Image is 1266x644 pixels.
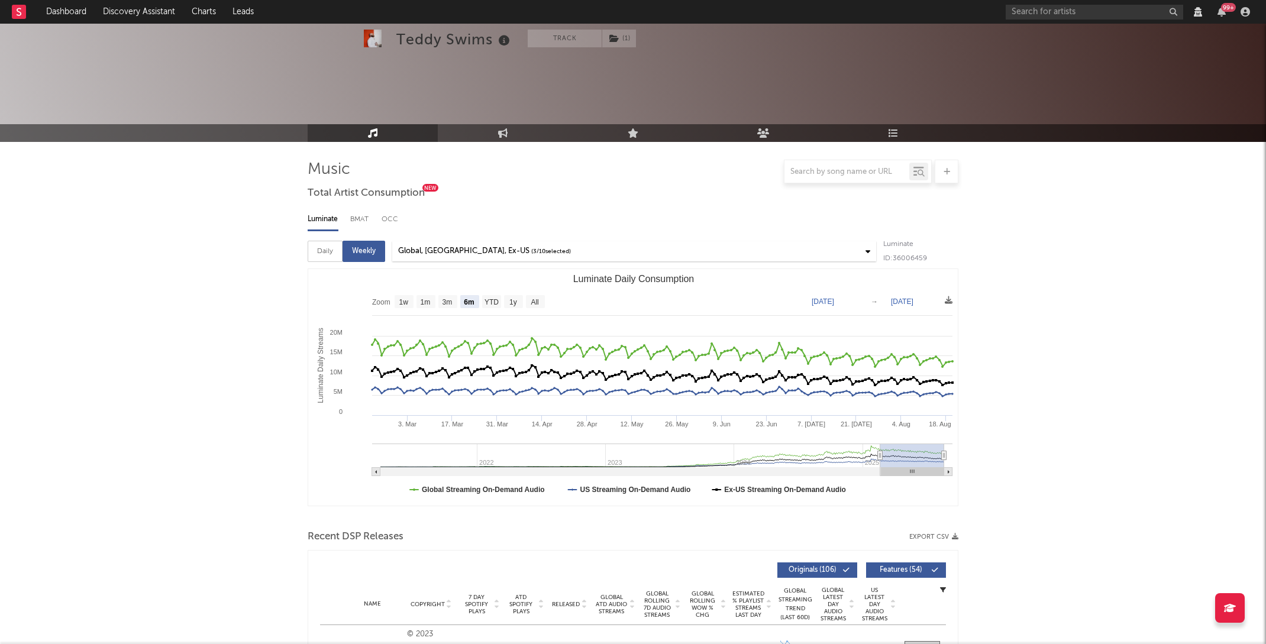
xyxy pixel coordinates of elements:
[443,298,453,306] text: 3m
[531,244,571,258] span: ( 3 / 10 selected)
[797,420,825,428] text: 7. [DATE]
[686,590,719,619] span: Global Rolling WoW % Chg
[532,420,553,428] text: 14. Apr
[505,594,537,615] span: ATD Spotify Plays
[819,587,847,622] span: Global Latest Day Audio Streams
[528,30,602,47] button: Track
[398,244,529,258] div: Global, [GEOGRAPHIC_DATA], Ex-US
[330,368,343,376] text: 10M
[486,420,509,428] text: 31. Mar
[874,567,928,574] span: Features ( 54 )
[1221,3,1236,12] div: 99 +
[602,30,636,47] button: (1)
[812,297,834,306] text: [DATE]
[756,420,777,428] text: 23. Jun
[308,186,425,200] span: Total Artist Consumption
[339,408,343,415] text: 0
[595,594,628,615] span: Global ATD Audio Streams
[421,298,431,306] text: 1m
[343,241,385,262] div: Weekly
[464,298,474,306] text: 6m
[883,237,958,266] div: Luminate ID: 36006459
[330,329,343,336] text: 20M
[509,298,517,306] text: 1y
[308,241,343,262] div: Daily
[485,298,499,306] text: YTD
[785,567,839,574] span: Originals ( 106 )
[350,209,370,229] div: BMAT
[860,587,889,622] span: US Latest Day Audio Streams
[871,297,878,306] text: →
[461,594,492,615] span: 7 Day Spotify Plays
[713,420,731,428] text: 9. Jun
[396,30,513,49] div: Teddy Swims
[929,420,951,428] text: 18. Aug
[398,420,417,428] text: 3. Mar
[602,30,637,47] span: ( 1 )
[892,420,910,428] text: 4. Aug
[724,486,846,494] text: Ex-US Streaming On-Demand Audio
[665,420,689,428] text: 26. May
[777,587,813,622] div: Global Streaming Trend (Last 60D)
[641,590,673,619] span: Global Rolling 7D Audio Streams
[866,562,946,578] button: Features(54)
[1217,7,1226,17] button: 99+
[784,167,909,177] input: Search by song name or URL
[1006,5,1183,20] input: Search for artists
[334,388,343,395] text: 5M
[577,420,598,428] text: 28. Apr
[308,209,338,229] div: Luminate
[308,269,958,506] svg: Luminate Daily Consumption
[382,209,397,229] div: OCC
[422,184,438,192] div: New
[372,298,390,306] text: Zoom
[732,590,764,619] span: Estimated % Playlist Streams Last Day
[441,420,464,428] text: 17. Mar
[841,420,872,428] text: 21. [DATE]
[344,600,401,609] div: Name
[531,298,538,306] text: All
[552,601,580,608] span: Released
[399,298,409,306] text: 1w
[580,486,690,494] text: US Streaming On-Demand Audio
[891,297,913,306] text: [DATE]
[573,274,695,284] text: Luminate Daily Consumption
[422,486,545,494] text: Global Streaming On-Demand Audio
[620,420,644,428] text: 12. May
[330,348,343,355] text: 15M
[308,530,403,544] span: Recent DSP Releases
[909,533,958,541] button: Export CSV
[777,562,857,578] button: Originals(106)
[411,601,445,608] span: Copyright
[316,328,325,403] text: Luminate Daily Streams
